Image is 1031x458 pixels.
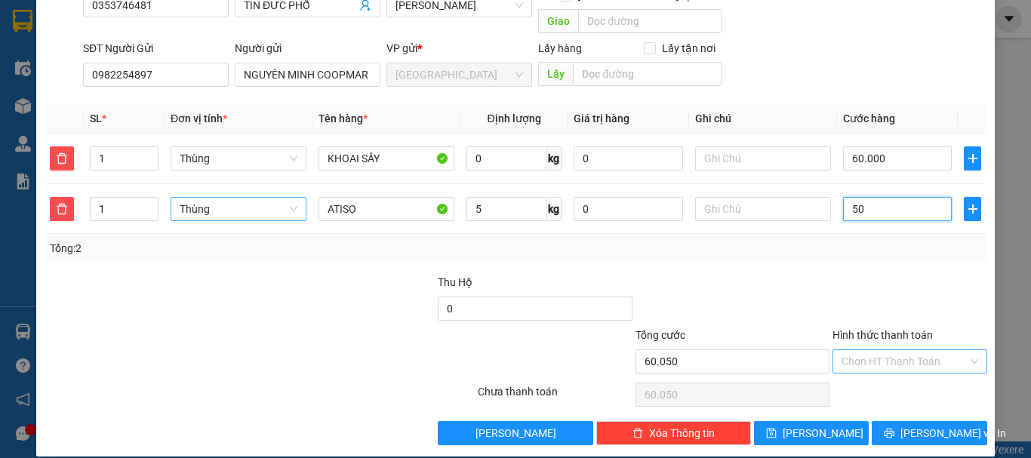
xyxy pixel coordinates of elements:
span: 0358948683 [143,72,234,91]
span: Thu Hộ [438,276,472,288]
div: Người gửi [235,40,380,57]
span: Lấy hàng [538,42,582,54]
span: kg [546,197,562,221]
p: Gửi: [6,8,141,39]
span: delete [51,203,73,215]
input: 0 [574,197,682,221]
span: Tổng cước [636,329,685,341]
div: VP gửi [386,40,532,57]
input: 0 [574,146,682,171]
span: [PERSON_NAME] [475,425,556,441]
span: SL [90,112,102,124]
span: save [766,428,777,440]
span: [PERSON_NAME] và In [900,425,1006,441]
input: Dọc đường [573,62,722,86]
span: 0982254897 [6,81,97,100]
span: Thùng [180,198,297,220]
input: Ghi Chú [695,197,831,221]
button: save[PERSON_NAME] [754,421,869,445]
button: deleteXóa Thông tin [596,421,751,445]
span: Định lượng [487,112,540,124]
button: plus [964,146,981,171]
span: Cước hàng [843,112,895,124]
button: plus [964,197,981,221]
span: TÂM [143,51,177,70]
span: Đơn vị tính [171,112,227,124]
input: Ghi Chú [695,146,831,171]
span: NGUYÊN MINH COOPMART [6,41,115,79]
input: Dọc đường [578,9,722,33]
input: VD: Bàn, Ghế [319,146,454,171]
span: Giao [538,9,578,33]
div: SĐT Người Gửi [83,40,229,57]
div: Tổng: 2 [50,240,399,257]
button: [PERSON_NAME] [438,421,592,445]
button: delete [50,146,74,171]
span: Giá trị hàng [574,112,629,124]
span: Lấy tận nơi [656,40,722,57]
span: printer [884,428,894,440]
input: VD: Bàn, Ghế [319,197,454,221]
span: [PERSON_NAME] [143,32,251,49]
button: delete [50,197,74,221]
span: plus [965,203,980,215]
span: Xóa Thông tin [649,425,715,441]
div: Chưa thanh toán [476,383,634,410]
span: delete [632,428,643,440]
span: Lấy: [6,103,29,117]
label: Hình thức thanh toán [832,329,933,341]
th: Ghi chú [689,104,837,134]
span: Tên hàng [319,112,368,124]
span: Thùng [180,147,297,170]
span: Lấy [538,62,573,86]
span: Đà Lạt [395,63,523,86]
span: plus [965,152,980,164]
span: kg [546,146,562,171]
span: [GEOGRAPHIC_DATA] [6,23,141,39]
button: printer[PERSON_NAME] và In [872,421,987,445]
span: delete [51,152,73,164]
span: Giao: [143,94,171,108]
span: [PERSON_NAME] [783,425,863,441]
p: Nhận: [143,18,251,49]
